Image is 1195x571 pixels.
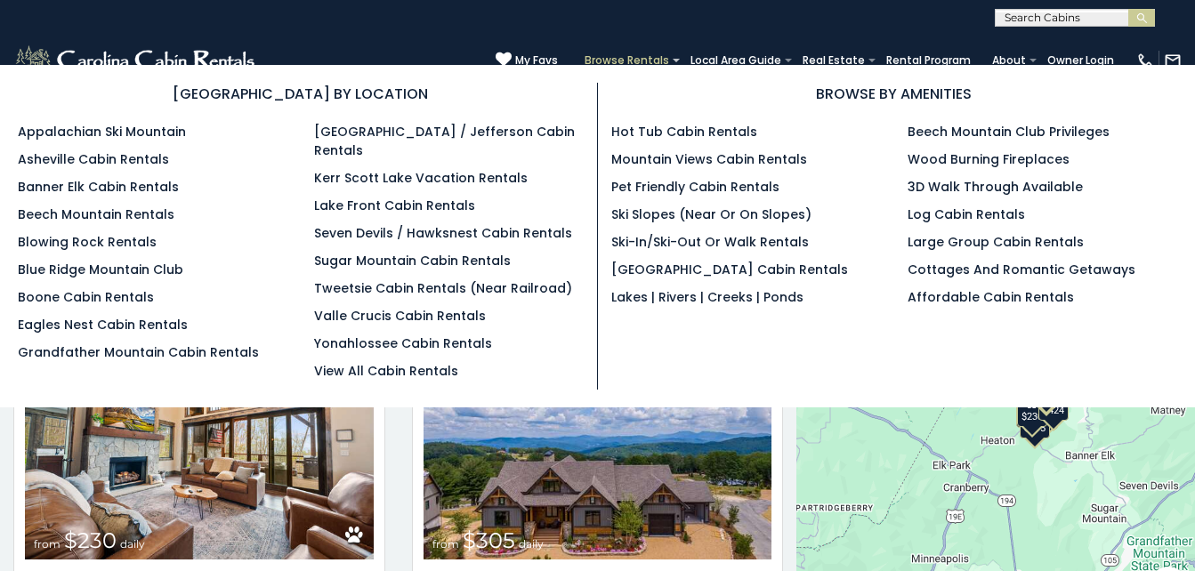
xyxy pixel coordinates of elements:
[611,288,803,306] a: Lakes | Rivers | Creeks | Ponds
[611,233,809,251] a: Ski-in/Ski-Out or Walk Rentals
[908,123,1110,141] a: Beech Mountain Club Privileges
[519,537,544,551] span: daily
[794,48,874,73] a: Real Estate
[314,169,528,187] a: Kerr Scott Lake Vacation Rentals
[1164,52,1182,69] img: mail-regular-white.png
[496,52,558,69] a: My Favs
[18,288,154,306] a: Boone Cabin Rentals
[314,334,492,352] a: Yonahlossee Cabin Rentals
[424,326,772,559] a: Sunset Valley at Eagles Nest from $305 daily
[1038,48,1123,73] a: Owner Login
[611,205,811,223] a: Ski Slopes (Near or On Slopes)
[611,83,1178,105] h3: BROWSE BY AMENITIES
[611,150,807,168] a: Mountain Views Cabin Rentals
[1017,393,1047,427] div: $230
[424,326,772,559] img: Sunset Valley at Eagles Nest
[18,261,183,278] a: Blue Ridge Mountain Club
[908,261,1135,278] a: Cottages and Romantic Getaways
[611,123,757,141] a: Hot Tub Cabin Rentals
[18,233,157,251] a: Blowing Rock Rentals
[611,261,848,278] a: [GEOGRAPHIC_DATA] Cabin Rentals
[18,343,259,361] a: Grandfather Mountain Cabin Rentals
[18,316,188,334] a: Eagles Nest Cabin Rentals
[120,537,145,551] span: daily
[463,527,515,553] span: $305
[314,123,575,159] a: [GEOGRAPHIC_DATA] / Jefferson Cabin Rentals
[908,205,1025,223] a: Log Cabin Rentals
[314,197,475,214] a: Lake Front Cabin Rentals
[34,537,61,551] span: from
[18,123,186,141] a: Appalachian Ski Mountain
[682,48,790,73] a: Local Area Guide
[908,288,1074,306] a: Affordable Cabin Rentals
[432,537,459,551] span: from
[25,326,374,559] a: The Grateful Bear at Eagles Nest from $230 daily
[314,362,458,380] a: View All Cabin Rentals
[18,205,174,223] a: Beech Mountain Rentals
[314,224,572,242] a: Seven Devils / Hawksnest Cabin Rentals
[908,233,1084,251] a: Large Group Cabin Rentals
[314,279,572,297] a: Tweetsie Cabin Rentals (Near Railroad)
[314,252,511,269] a: Sugar Mountain Cabin Rentals
[611,178,779,196] a: Pet Friendly Cabin Rentals
[908,150,1070,168] a: Wood Burning Fireplaces
[25,326,374,559] img: The Grateful Bear at Eagles Nest
[1016,394,1046,428] div: $305
[18,178,179,196] a: Banner Elk Cabin Rentals
[515,52,558,68] span: My Favs
[18,83,584,105] h3: [GEOGRAPHIC_DATA] BY LOCATION
[983,48,1035,73] a: About
[13,43,260,78] img: White-1-2.png
[908,178,1083,196] a: 3D Walk Through Available
[314,307,486,325] a: Valle Crucis Cabin Rentals
[1136,52,1154,69] img: phone-regular-white.png
[576,48,678,73] a: Browse Rentals
[877,48,980,73] a: Rental Program
[64,527,117,553] span: $230
[18,150,169,168] a: Asheville Cabin Rentals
